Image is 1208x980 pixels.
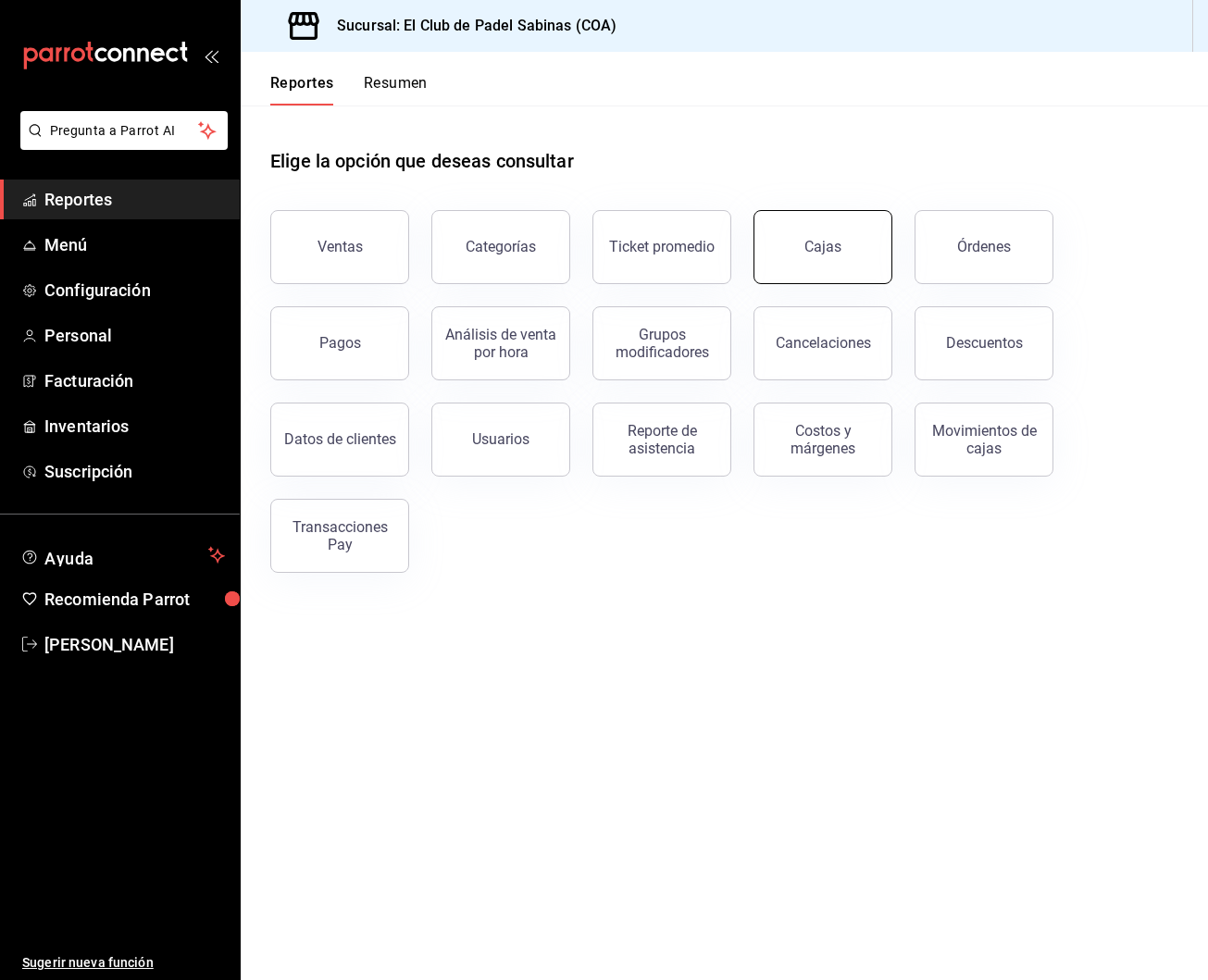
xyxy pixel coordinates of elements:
[270,147,574,175] h1: Elige la opción que deseas consultar
[466,238,536,255] div: Categorías
[592,306,731,380] button: Grupos modificadores
[204,48,218,63] button: open_drawer_menu
[44,587,225,612] span: Recomienda Parrot
[50,121,199,141] span: Pregunta a Parrot AI
[44,368,225,393] span: Facturación
[44,232,225,257] span: Menú
[322,15,616,37] h3: Sucursal: El Club de Padel Sabinas (COA)
[270,74,428,105] div: navigation tabs
[44,544,201,566] span: Ayuda
[44,632,225,657] span: [PERSON_NAME]
[957,238,1011,255] div: Órdenes
[592,403,731,477] button: Reporte de asistencia
[20,111,228,150] button: Pregunta a Parrot AI
[804,238,841,255] div: Cajas
[44,459,225,484] span: Suscripción
[592,210,731,284] button: Ticket promedio
[776,334,871,352] div: Cancelaciones
[22,953,225,973] span: Sugerir nueva función
[44,323,225,348] span: Personal
[753,210,892,284] button: Cajas
[443,326,558,361] div: Análisis de venta por hora
[270,74,334,105] button: Reportes
[604,422,719,457] div: Reporte de asistencia
[753,306,892,380] button: Cancelaciones
[472,430,529,448] div: Usuarios
[364,74,428,105] button: Resumen
[753,403,892,477] button: Costos y márgenes
[431,403,570,477] button: Usuarios
[44,278,225,303] span: Configuración
[270,403,409,477] button: Datos de clientes
[270,306,409,380] button: Pagos
[44,187,225,212] span: Reportes
[431,210,570,284] button: Categorías
[927,422,1041,457] div: Movimientos de cajas
[318,238,363,255] div: Ventas
[270,210,409,284] button: Ventas
[431,306,570,380] button: Análisis de venta por hora
[270,499,409,573] button: Transacciones Pay
[915,306,1053,380] button: Descuentos
[946,334,1023,352] div: Descuentos
[915,210,1053,284] button: Órdenes
[319,334,361,352] div: Pagos
[284,430,396,448] div: Datos de clientes
[915,403,1053,477] button: Movimientos de cajas
[766,422,880,457] div: Costos y márgenes
[609,238,715,255] div: Ticket promedio
[282,518,397,553] div: Transacciones Pay
[604,326,719,361] div: Grupos modificadores
[44,414,225,439] span: Inventarios
[13,134,228,154] a: Pregunta a Parrot AI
